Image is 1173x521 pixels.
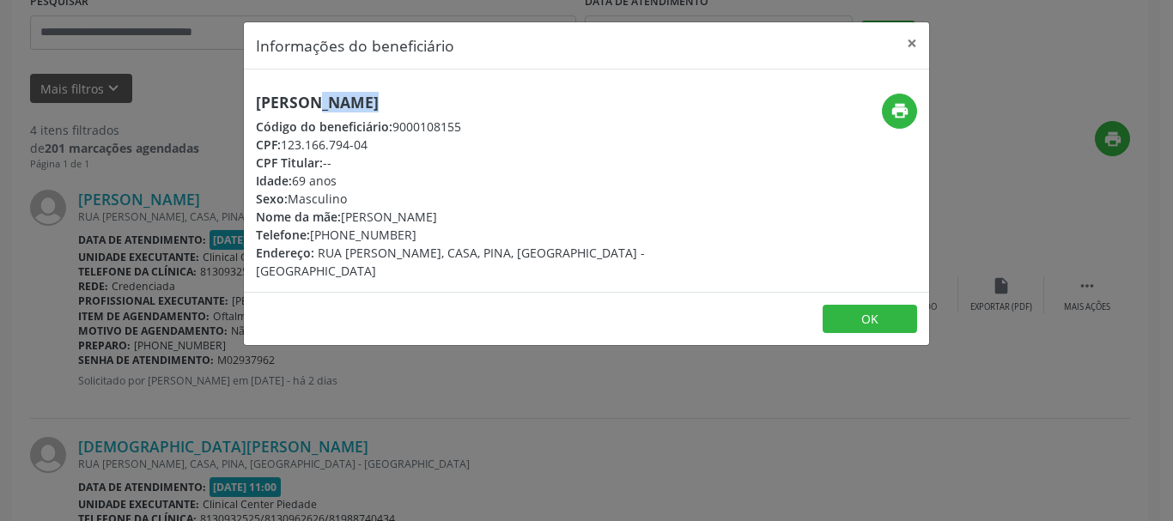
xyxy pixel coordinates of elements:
span: Endereço: [256,245,314,261]
div: Masculino [256,190,689,208]
div: 9000108155 [256,118,689,136]
span: Telefone: [256,227,310,243]
i: print [890,101,909,120]
span: Código do beneficiário: [256,118,392,135]
span: Sexo: [256,191,288,207]
span: RUA [PERSON_NAME], CASA, PINA, [GEOGRAPHIC_DATA] - [GEOGRAPHIC_DATA] [256,245,645,279]
span: CPF Titular: [256,154,323,171]
span: Nome da mãe: [256,209,341,225]
span: Idade: [256,173,292,189]
div: [PHONE_NUMBER] [256,226,689,244]
h5: [PERSON_NAME] [256,94,689,112]
div: 123.166.794-04 [256,136,689,154]
button: print [882,94,917,129]
h5: Informações do beneficiário [256,34,454,57]
div: 69 anos [256,172,689,190]
div: [PERSON_NAME] [256,208,689,226]
button: Close [895,22,929,64]
span: CPF: [256,136,281,153]
button: OK [823,305,917,334]
div: -- [256,154,689,172]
